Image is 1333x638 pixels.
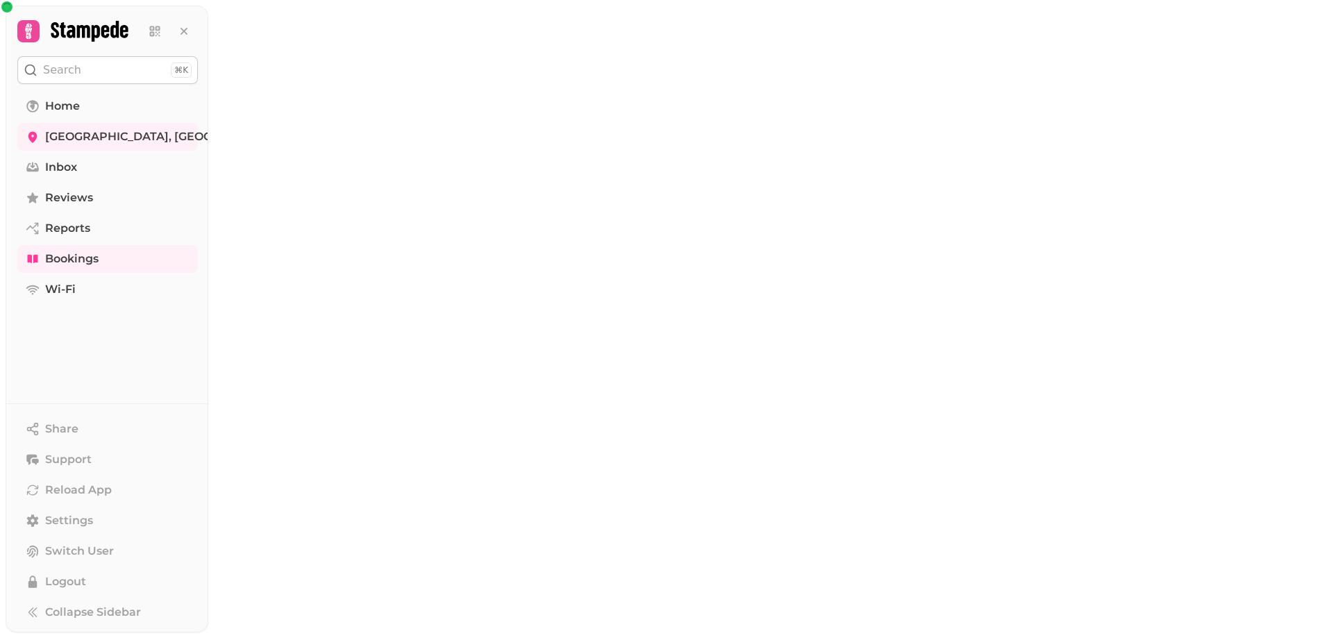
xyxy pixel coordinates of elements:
p: Search [43,62,81,78]
span: Inbox [45,159,77,176]
span: Reviews [45,190,93,206]
button: Support [17,446,198,473]
span: Reports [45,220,90,237]
span: Collapse Sidebar [45,604,141,621]
button: Search⌘K [17,56,198,84]
span: Wi-Fi [45,281,76,298]
div: ⌘K [171,62,192,78]
span: Reload App [45,482,112,498]
button: Collapse Sidebar [17,598,198,626]
span: Share [45,421,78,437]
a: [GEOGRAPHIC_DATA], [GEOGRAPHIC_DATA] [17,123,198,151]
a: Inbox [17,153,198,181]
span: Settings [45,512,93,529]
button: Reload App [17,476,198,504]
span: Home [45,98,80,115]
a: Reviews [17,184,198,212]
a: Reports [17,215,198,242]
span: Logout [45,573,86,590]
button: Switch User [17,537,198,565]
span: Switch User [45,543,114,560]
a: Wi-Fi [17,276,198,303]
a: Settings [17,507,198,535]
span: Support [45,451,92,468]
span: Bookings [45,251,99,267]
span: [GEOGRAPHIC_DATA], [GEOGRAPHIC_DATA] [45,128,298,145]
button: Share [17,415,198,443]
a: Bookings [17,245,198,273]
a: Home [17,92,198,120]
button: Logout [17,568,198,596]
